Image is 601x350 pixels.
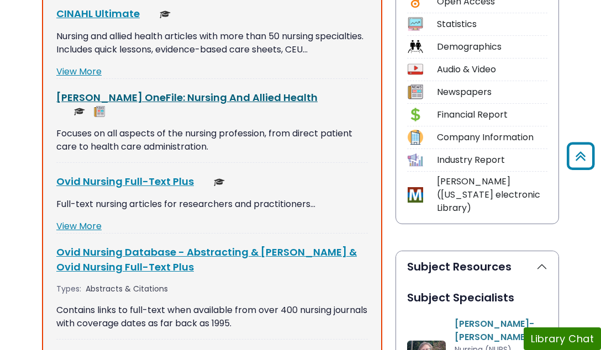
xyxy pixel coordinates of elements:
img: Icon Company Information [408,130,423,145]
div: Financial Report [437,108,547,121]
img: Icon Audio & Video [408,62,423,77]
a: View More [56,220,102,232]
img: Icon Statistics [408,17,423,31]
div: Audio & Video [437,63,547,76]
div: Company Information [437,131,547,144]
div: Statistics [437,18,547,31]
a: Ovid Nursing Database - Abstracting & [PERSON_NAME] & Ovid Nursing Full-Text Plus [56,245,357,274]
img: Icon MeL (Michigan electronic Library) [408,187,423,202]
a: [PERSON_NAME]-[PERSON_NAME] [455,317,534,343]
p: Full-text nursing articles for researchers and practitioners… [56,198,368,211]
img: Scholarly or Peer Reviewed [214,177,225,188]
p: Focuses on all aspects of the nursing profession, from direct patient care to health care adminis... [56,127,368,153]
img: Icon Financial Report [408,107,423,122]
a: View More [56,65,102,78]
button: Library Chat [524,327,601,350]
img: Icon Industry Report [408,152,423,167]
img: Scholarly or Peer Reviewed [74,106,85,117]
p: Contains links to full-text when available from over 400 nursing journals with coverage dates as ... [56,304,368,330]
img: Newspapers [94,106,105,117]
div: Abstracts & Citations [86,283,170,295]
div: Demographics [437,40,547,54]
img: Scholarly or Peer Reviewed [160,9,171,20]
div: Industry Report [437,153,547,167]
img: Icon Demographics [408,39,423,54]
span: Types: [56,283,81,295]
a: CINAHL Ultimate [56,7,140,20]
button: Subject Resources [396,251,558,282]
a: Back to Top [563,147,598,166]
a: Ovid Nursing Full-Text Plus [56,174,194,188]
div: Newspapers [437,86,547,99]
img: Icon Newspapers [408,84,423,99]
div: [PERSON_NAME] ([US_STATE] electronic Library) [437,175,547,215]
a: [PERSON_NAME] OneFile: Nursing And Allied Health [56,91,318,104]
h2: Subject Specialists [407,291,547,304]
p: Nursing and allied health articles with more than 50 nursing specialties. Includes quick lessons,... [56,30,368,56]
